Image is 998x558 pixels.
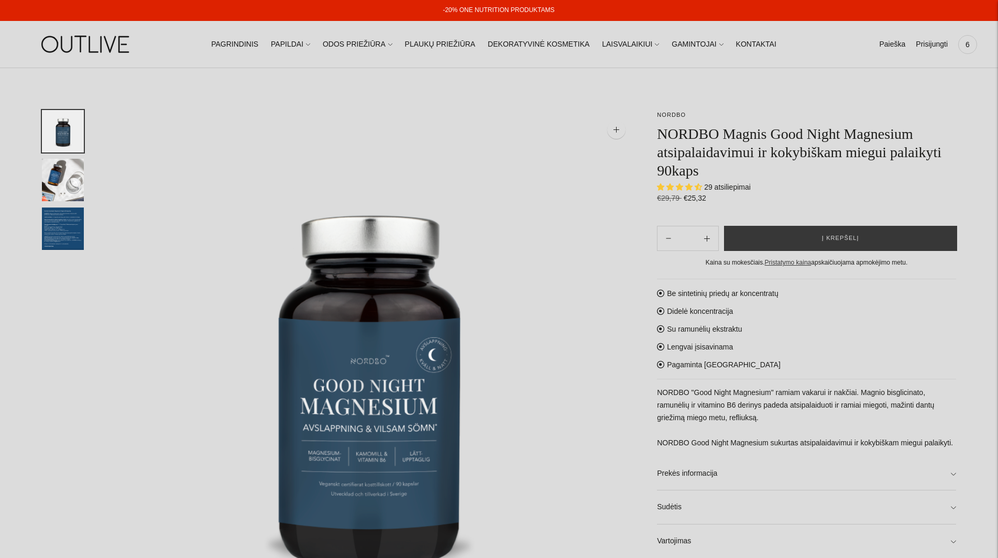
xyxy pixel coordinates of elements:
[211,33,258,56] a: PAGRINDINIS
[42,110,84,152] button: Translation missing: en.general.accessibility.image_thumbail
[958,33,977,56] a: 6
[704,183,751,191] span: 29 atsiliepimai
[602,33,659,56] a: LAISVALAIKIUI
[916,33,948,56] a: Prisijungti
[657,457,956,490] a: Prekės informacija
[443,6,554,14] a: -20% ONE NUTRITION PRODUKTAMS
[657,387,956,450] p: NORDBO "Good Night Magnesium" ramiam vakarui ir nakčiai. Magnio bisglicinato, ramunėlių ir vitami...
[657,226,679,251] button: Add product quantity
[765,259,811,266] a: Pristatymo kaina
[672,33,723,56] a: GAMINTOJAI
[657,112,686,118] a: NORDBO
[657,257,956,268] div: Kaina su mokesčiais. apskaičiuojama apmokėjimo metu.
[684,194,706,202] span: €25,32
[960,37,975,52] span: 6
[657,524,956,558] a: Vartojimas
[323,33,392,56] a: ODOS PRIEŽIŪRA
[657,183,704,191] span: 4.69 stars
[657,125,956,180] h1: NORDBO Magnis Good Night Magnesium atsipalaidavimui ir kokybiškam miegui palaikyti 90kaps
[271,33,310,56] a: PAPILDAI
[822,233,859,244] span: Į krepšelį
[724,226,957,251] button: Į krepšelį
[42,159,84,201] button: Translation missing: en.general.accessibility.image_thumbail
[657,490,956,524] a: Sudėtis
[696,226,718,251] button: Subtract product quantity
[679,231,695,246] input: Product quantity
[21,26,152,62] img: OUTLIVE
[488,33,589,56] a: DEKORATYVINĖ KOSMETIKA
[736,33,776,56] a: KONTAKTAI
[405,33,476,56] a: PLAUKŲ PRIEŽIŪRA
[657,194,682,202] s: €29,79
[879,33,905,56] a: Paieška
[42,207,84,250] button: Translation missing: en.general.accessibility.image_thumbail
